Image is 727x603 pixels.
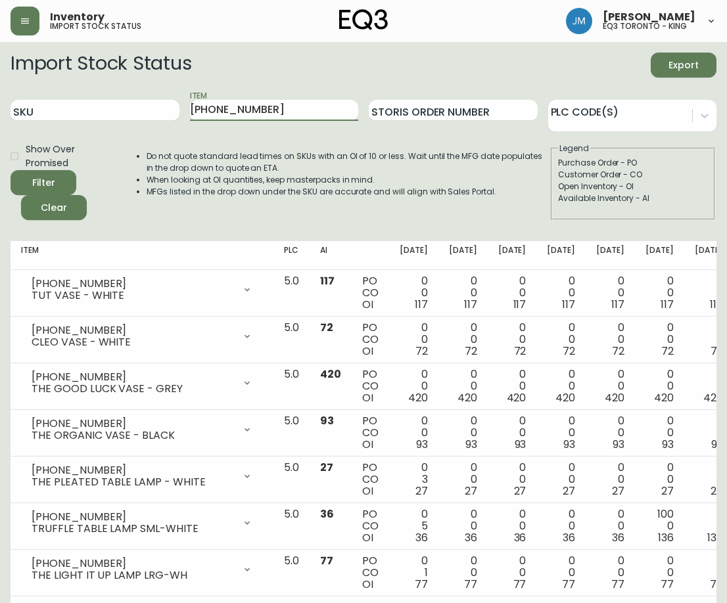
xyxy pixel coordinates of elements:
[695,462,723,497] div: 0 0
[362,368,379,404] div: PO CO
[586,241,635,270] th: [DATE]
[645,275,674,311] div: 0 0
[465,344,477,359] span: 72
[558,192,708,204] div: Available Inventory - AI
[498,508,527,544] div: 0 0
[147,186,550,198] li: MFGs listed in the drop down under the SKU are accurate and will align with Sales Portal.
[320,460,333,475] span: 27
[21,195,87,220] button: Clear
[362,275,379,311] div: PO CO
[11,53,191,78] h2: Import Stock Status
[513,297,527,312] span: 117
[514,530,527,545] span: 36
[449,275,477,311] div: 0 0
[645,415,674,451] div: 0 0
[449,462,477,497] div: 0 0
[147,174,550,186] li: When looking at OI quantities, keep masterpacks in mind.
[661,577,674,592] span: 77
[362,322,379,357] div: PO CO
[612,483,624,499] span: 27
[21,415,263,444] div: [PHONE_NUMBER]THE ORGANIC VASE - BLACK
[32,383,234,395] div: THE GOOD LUCK VASE - GREY
[21,555,263,584] div: [PHONE_NUMBER]THE LIGHT IT UP LAMP LRG-WH
[662,437,674,452] span: 93
[695,275,723,311] div: 0 0
[635,241,684,270] th: [DATE]
[654,390,674,405] span: 420
[513,577,527,592] span: 77
[21,508,263,537] div: [PHONE_NUMBER]TRUFFLE TABLE LAMP SML-WHITE
[695,508,723,544] div: 0 0
[400,415,428,451] div: 0 0
[11,170,76,195] button: Filter
[50,22,141,30] h5: import stock status
[362,297,373,312] span: OI
[612,344,624,359] span: 72
[320,320,333,335] span: 72
[507,390,527,405] span: 420
[596,275,624,311] div: 0 0
[488,241,537,270] th: [DATE]
[400,508,428,544] div: 0 5
[273,457,310,503] td: 5.0
[558,181,708,192] div: Open Inventory - OI
[21,462,263,491] div: [PHONE_NUMBER]THE PLEATED TABLE LAMP - WHITE
[596,555,624,591] div: 0 0
[362,508,379,544] div: PO CO
[32,278,234,290] div: [PHONE_NUMBER]
[320,506,334,522] span: 36
[711,437,723,452] span: 93
[711,483,723,499] span: 27
[611,297,624,312] span: 117
[695,322,723,357] div: 0 0
[547,508,575,544] div: 0 0
[645,322,674,357] div: 0 0
[362,530,373,545] span: OI
[438,241,488,270] th: [DATE]
[32,430,234,441] div: THE ORGANIC VASE - BLACK
[273,503,310,550] td: 5.0
[389,241,438,270] th: [DATE]
[661,483,674,499] span: 27
[695,415,723,451] div: 0 0
[558,143,590,154] legend: Legend
[465,437,477,452] span: 93
[32,175,55,191] div: Filter
[400,368,428,404] div: 0 0
[566,8,592,34] img: b88646003a19a9f750de19192e969c24
[603,22,687,30] h5: eq3 toronto - king
[400,275,428,311] div: 0 0
[645,555,674,591] div: 0 0
[498,415,527,451] div: 0 0
[21,322,263,351] div: [PHONE_NUMBER]CLEO VASE - WHITE
[320,413,334,428] span: 93
[547,368,575,404] div: 0 0
[498,368,527,404] div: 0 0
[415,530,428,545] span: 36
[611,577,624,592] span: 77
[555,390,575,405] span: 420
[339,9,388,30] img: logo
[273,241,310,270] th: PLC
[449,508,477,544] div: 0 0
[612,530,624,545] span: 36
[651,53,716,78] button: Export
[32,476,234,488] div: THE PLEATED TABLE LAMP - WHITE
[415,297,428,312] span: 117
[547,275,575,311] div: 0 0
[536,241,586,270] th: [DATE]
[449,415,477,451] div: 0 0
[362,577,373,592] span: OI
[515,437,527,452] span: 93
[273,363,310,410] td: 5.0
[416,437,428,452] span: 93
[645,368,674,404] div: 0 0
[21,275,263,304] div: [PHONE_NUMBER]TUT VASE - WHITE
[273,317,310,363] td: 5.0
[310,241,352,270] th: AI
[596,415,624,451] div: 0 0
[362,555,379,591] div: PO CO
[415,483,428,499] span: 27
[605,390,624,405] span: 420
[32,511,234,523] div: [PHONE_NUMBER]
